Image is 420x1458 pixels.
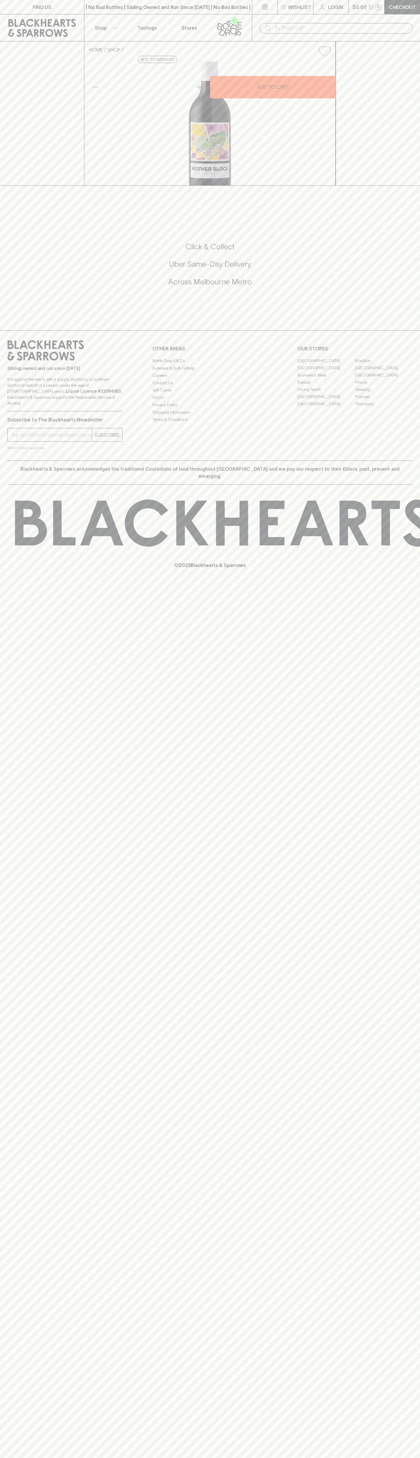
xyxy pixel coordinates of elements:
[316,44,333,59] button: Add to wishlist
[153,394,268,401] a: FAQ's
[7,445,122,451] p: We will never spam you
[298,371,355,379] a: Brunswick West
[33,4,51,11] p: FIND US
[355,393,413,400] a: Prahran
[84,14,126,41] button: Shop
[7,218,413,318] div: Call to action block
[153,409,268,416] a: Shipping Information
[95,24,107,31] p: Shop
[257,83,289,91] p: ADD TO CART
[210,76,336,98] button: ADD TO CART
[355,379,413,386] a: Fitzroy
[138,56,177,63] button: Add to wishlist
[355,357,413,364] a: Braddon
[377,5,379,9] p: 0
[89,47,103,52] a: HOME
[298,393,355,400] a: [GEOGRAPHIC_DATA]
[168,14,210,41] a: Stores
[355,364,413,371] a: [GEOGRAPHIC_DATA]
[181,24,197,31] p: Stores
[298,379,355,386] a: Elwood
[12,465,408,480] p: Blackhearts & Sparrows acknowledges the traditional Custodians of land throughout [GEOGRAPHIC_DAT...
[153,345,268,352] p: OTHER AREAS
[298,345,413,352] p: OUR STORES
[352,4,367,11] p: $0.00
[298,364,355,371] a: [GEOGRAPHIC_DATA]
[92,428,122,441] button: SUBSCRIBE
[298,400,355,407] a: [GEOGRAPHIC_DATA]
[153,379,268,386] a: Contact Us
[7,259,413,269] h5: Uber Same-Day Delivery
[153,372,268,379] a: Careers
[153,357,268,364] a: Bottle Drop FAQ's
[328,4,343,11] p: Login
[7,376,122,406] p: It is against the law to sell or supply alcohol to, or to obtain alcohol on behalf of a person un...
[389,4,416,11] p: Checkout
[107,47,120,52] a: SHOP
[66,389,121,394] strong: Liquor License #32064953
[84,61,335,185] img: 29281.png
[7,242,413,252] h5: Click & Collect
[298,386,355,393] a: Fitzroy North
[274,23,408,33] input: Try "Pinot noir"
[355,371,413,379] a: [GEOGRAPHIC_DATA]
[153,387,268,394] a: Gift Cards
[298,357,355,364] a: [GEOGRAPHIC_DATA]
[137,24,157,31] p: Tastings
[7,365,122,371] p: Sibling owned and run since [DATE]
[153,401,268,409] a: Privacy Policy
[7,277,413,287] h5: Across Melbourne Metro
[153,416,268,423] a: Terms & Conditions
[95,431,120,439] p: SUBSCRIBE
[355,386,413,393] a: Geelong
[355,400,413,407] a: Thornbury
[288,4,311,11] p: Wishlist
[126,14,168,41] a: Tastings
[7,416,122,423] p: Subscribe to The Blackhearts Newsletter
[12,430,92,440] input: e.g. jane@blackheartsandsparrows.com.au
[153,364,268,372] a: Business & Bulk Gifting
